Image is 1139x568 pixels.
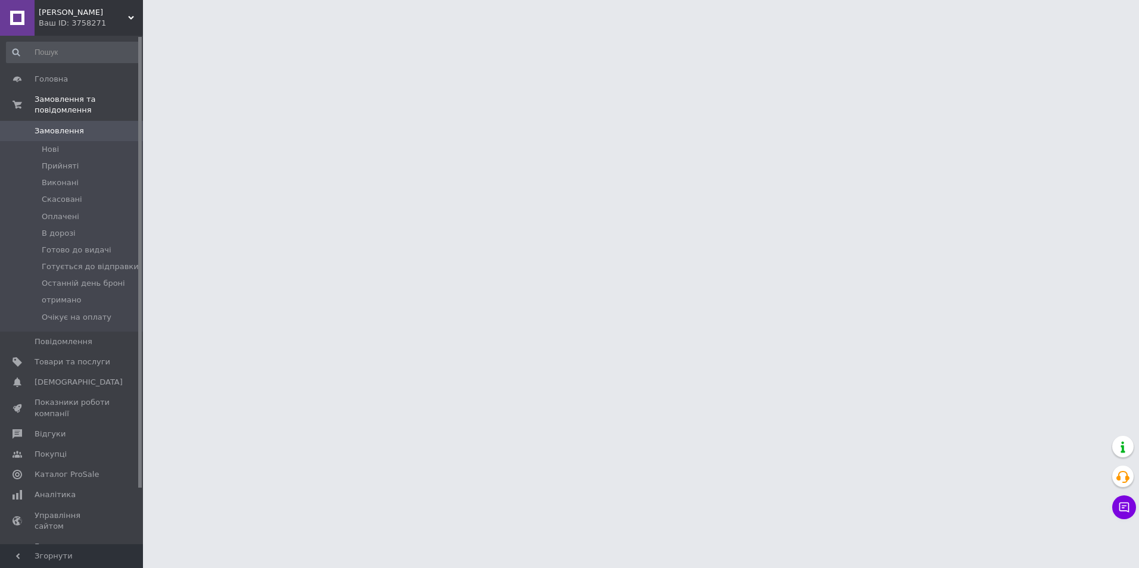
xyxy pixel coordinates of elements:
[6,42,141,63] input: Пошук
[35,397,110,419] span: Показники роботи компанії
[42,245,111,255] span: Готово до видачі
[1112,495,1136,519] button: Чат з покупцем
[42,144,59,155] span: Нові
[42,194,82,205] span: Скасовані
[42,312,111,323] span: Очікує на оплату
[35,429,66,439] span: Відгуки
[42,278,125,289] span: Останній день броні
[35,510,110,532] span: Управління сайтом
[35,377,123,388] span: [DEMOGRAPHIC_DATA]
[42,261,139,272] span: Готується до відправки
[42,161,79,171] span: Прийняті
[42,177,79,188] span: Виконані
[39,18,143,29] div: Ваш ID: 3758271
[42,211,79,222] span: Оплачені
[35,489,76,500] span: Аналітика
[35,336,92,347] span: Повідомлення
[42,295,81,305] span: отримано
[35,469,99,480] span: Каталог ProSale
[35,541,110,563] span: Гаманець компанії
[35,94,143,116] span: Замовлення та повідомлення
[39,7,128,18] span: ФОП Шевцова Н.В.
[35,449,67,460] span: Покупці
[42,228,76,239] span: В дорозі
[35,74,68,85] span: Головна
[35,126,84,136] span: Замовлення
[35,357,110,367] span: Товари та послуги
